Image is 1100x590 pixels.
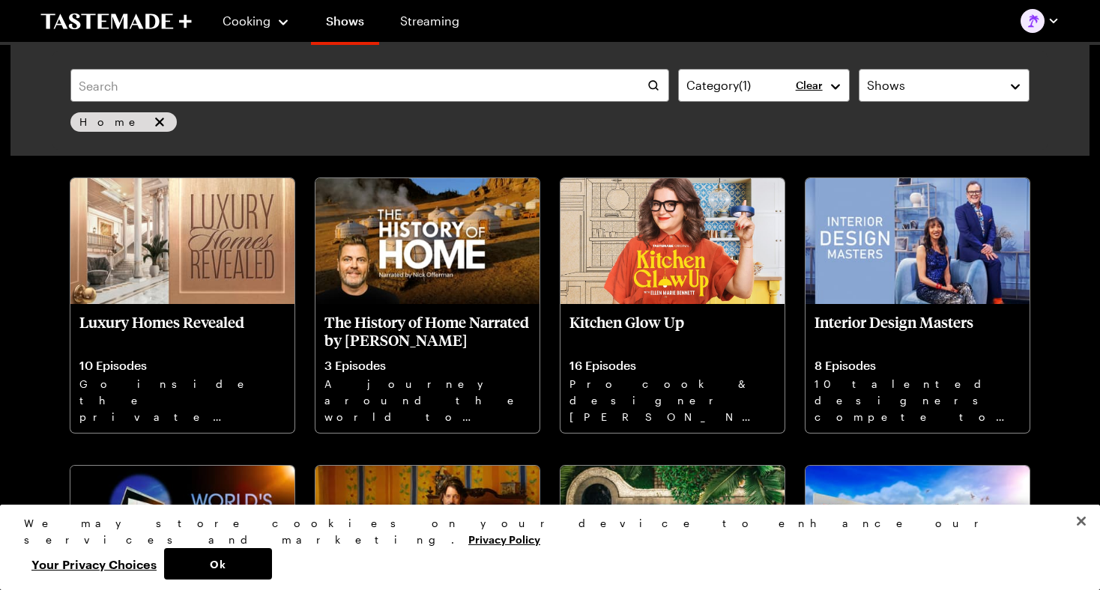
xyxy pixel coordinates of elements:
img: Interior Design Masters [806,178,1030,304]
p: A journey around the world to explore the fascinating past, present & future of what makes our ho... [324,376,531,424]
a: More information about your privacy, opens in a new tab [468,532,540,546]
img: Luxury Homes Revealed [70,178,294,304]
p: 10 Episodes [79,358,285,373]
p: 16 Episodes [569,358,776,373]
div: Privacy [24,515,1063,580]
p: 3 Episodes [324,358,531,373]
p: 8 Episodes [815,358,1021,373]
img: The History of Home Narrated by Nick Offerman [315,178,540,304]
p: Luxury Homes Revealed [79,313,285,349]
p: Go inside the private mansions of the Hollywood elite & Tech Billionaires to see how the other ha... [79,376,285,424]
p: Clear [796,79,823,92]
a: Luxury Homes RevealedLuxury Homes Revealed10 EpisodesGo inside the private mansions of the Hollyw... [70,178,294,433]
button: remove Home [151,114,168,130]
button: Clear Category filter [796,79,823,92]
button: Category(1) [678,69,849,102]
button: Close [1065,505,1098,538]
p: The History of Home Narrated by [PERSON_NAME] [324,313,531,349]
p: Kitchen Glow Up [569,313,776,349]
span: Home [79,114,148,130]
a: Shows [311,3,379,45]
button: Ok [164,548,272,580]
button: Your Privacy Choices [24,548,164,580]
a: Interior Design MastersInterior Design Masters8 Episodes10 talented designers compete to win the ... [806,178,1030,433]
span: Cooking [223,13,271,28]
img: Kitchen Glow Up [560,178,785,304]
p: Pro cook & designer [PERSON_NAME] works with homeowners to reimagine their kitchens through a che... [569,376,776,424]
button: Shows [859,69,1030,102]
p: 10 talented designers compete to win the top prize, a design contract with a top UK hotel. [PERSO... [815,376,1021,424]
div: Category ( 1 ) [686,76,818,94]
a: To Tastemade Home Page [40,13,192,30]
button: Cooking [222,3,290,39]
button: Profile picture [1021,9,1060,33]
a: The History of Home Narrated by Nick OffermanThe History of Home Narrated by [PERSON_NAME]3 Episo... [315,178,540,433]
input: Search [70,69,669,102]
img: Profile picture [1021,9,1045,33]
div: We may store cookies on your device to enhance our services and marketing. [24,515,1063,548]
a: Kitchen Glow UpKitchen Glow Up16 EpisodesPro cook & designer [PERSON_NAME] works with homeowners ... [560,178,785,433]
span: Shows [867,76,905,94]
p: Interior Design Masters [815,313,1021,349]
